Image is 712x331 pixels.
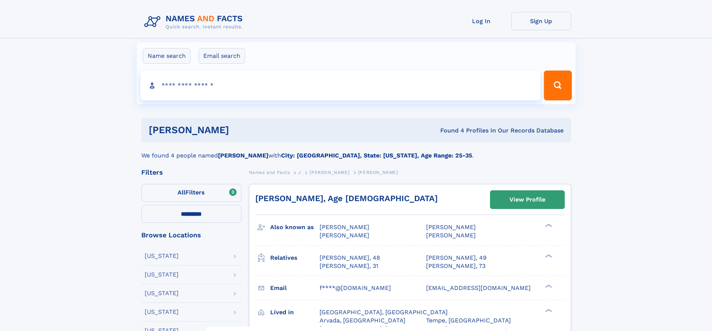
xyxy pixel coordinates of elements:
div: We found 4 people named with . [141,142,571,160]
div: ❯ [543,284,552,288]
span: [PERSON_NAME] [426,224,476,231]
span: [PERSON_NAME] [426,232,476,239]
div: ❯ [543,253,552,258]
b: City: [GEOGRAPHIC_DATA], State: [US_STATE], Age Range: 25-35 [281,152,472,159]
a: View Profile [490,191,564,209]
span: All [178,189,185,196]
span: [GEOGRAPHIC_DATA], [GEOGRAPHIC_DATA] [320,309,448,316]
div: [US_STATE] [145,309,179,315]
img: Logo Names and Facts [141,12,249,32]
a: [PERSON_NAME] [309,168,349,177]
div: [US_STATE] [145,253,179,259]
a: [PERSON_NAME], 48 [320,254,380,262]
a: [PERSON_NAME], 49 [426,254,487,262]
div: ❯ [543,308,552,313]
h1: [PERSON_NAME] [149,125,335,135]
a: [PERSON_NAME], 73 [426,262,486,270]
b: [PERSON_NAME] [218,152,268,159]
div: ❯ [543,223,552,228]
span: [PERSON_NAME] [320,224,369,231]
div: Browse Locations [141,232,241,238]
div: View Profile [509,191,545,208]
label: Name search [143,48,191,64]
a: Names and Facts [249,168,290,177]
a: J [298,168,301,177]
label: Filters [141,184,241,202]
span: Tempe, [GEOGRAPHIC_DATA] [426,317,511,324]
h3: Also known as [270,221,320,234]
a: [PERSON_NAME], 31 [320,262,378,270]
span: Arvada, [GEOGRAPHIC_DATA] [320,317,406,324]
span: [PERSON_NAME] [309,170,349,175]
label: Email search [198,48,245,64]
span: [EMAIL_ADDRESS][DOMAIN_NAME] [426,284,531,291]
input: search input [141,71,541,100]
span: J [298,170,301,175]
a: [PERSON_NAME], Age [DEMOGRAPHIC_DATA] [255,194,438,203]
a: Log In [451,12,511,30]
span: [PERSON_NAME] [358,170,398,175]
div: [US_STATE] [145,272,179,278]
div: [US_STATE] [145,290,179,296]
div: Filters [141,169,241,176]
button: Search Button [544,71,571,100]
div: Found 4 Profiles In Our Records Database [335,127,564,135]
h3: Email [270,282,320,294]
a: Sign Up [511,12,571,30]
h3: Relatives [270,252,320,264]
span: [PERSON_NAME] [320,232,369,239]
h3: Lived in [270,306,320,319]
